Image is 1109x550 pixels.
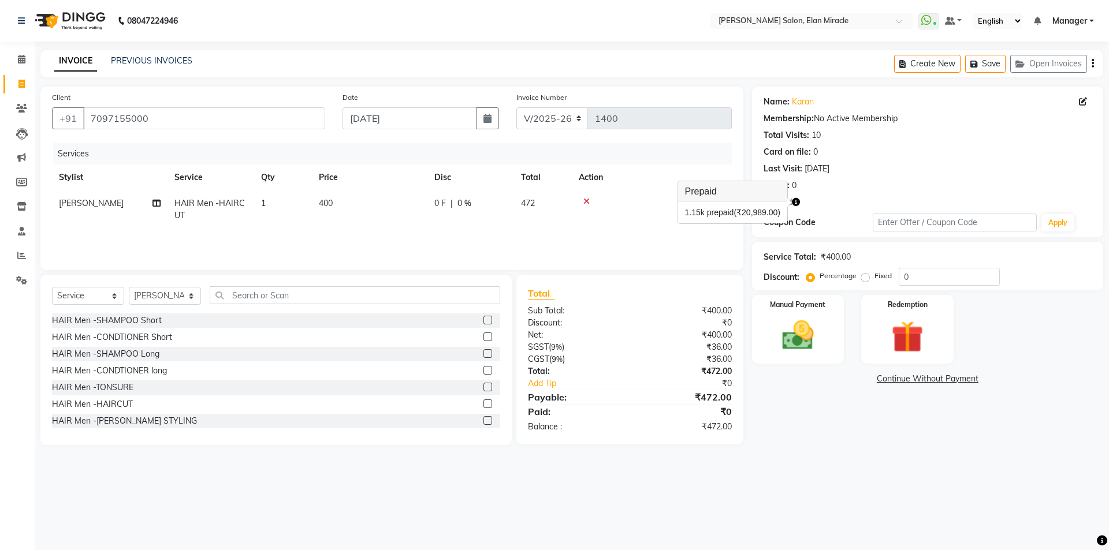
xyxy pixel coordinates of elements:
th: Price [312,164,427,190]
span: 0 F [434,197,446,209]
div: [DATE] [805,163,829,175]
button: Open Invoices [1010,55,1087,73]
span: 1. [685,208,692,217]
span: | [451,197,453,209]
div: 0 [792,179,797,192]
span: 9% [551,342,562,351]
img: _gift.svg [881,317,933,357]
div: Service Total: [764,251,816,263]
div: Balance : [519,421,630,433]
button: Apply [1041,214,1074,231]
div: HAIR Men -[PERSON_NAME] STYLING [52,415,197,427]
div: ₹0 [648,377,740,390]
div: Membership: [764,113,814,125]
span: 1 [261,198,266,208]
div: HAIR Men -HAIRCUT [52,398,133,410]
div: ₹400.00 [630,305,740,317]
div: Sub Total: [519,305,630,317]
div: ₹472.00 [630,421,740,433]
div: Card on file: [764,146,811,158]
input: Enter Offer / Coupon Code [873,214,1037,231]
div: Payable: [519,390,630,404]
div: Discount: [519,317,630,329]
h3: Prepaid [678,181,787,202]
a: Continue Without Payment [754,373,1101,385]
th: Total [514,164,572,190]
button: Save [965,55,1006,73]
span: Total [528,287,554,300]
label: Fixed [874,271,892,281]
b: 08047224946 [127,5,178,37]
div: ₹400.00 [630,329,740,341]
label: Percentage [820,271,857,281]
div: ( ) [519,341,630,353]
button: +91 [52,107,84,129]
th: Stylist [52,164,168,190]
span: 400 [319,198,333,208]
div: 10 [812,129,821,141]
th: Service [168,164,254,190]
div: ( ) [519,353,630,365]
div: ₹36.00 [630,353,740,365]
input: Search by Name/Mobile/Email/Code [83,107,325,129]
img: logo [29,5,109,37]
div: Name: [764,96,790,108]
label: Invoice Number [516,92,567,103]
label: Date [343,92,358,103]
label: Client [52,92,70,103]
input: Search or Scan [210,286,500,304]
span: (₹20,989.00) [734,208,780,217]
a: INVOICE [54,51,97,72]
span: 9% [552,354,563,364]
span: 0 % [457,197,471,209]
th: Disc [427,164,514,190]
div: HAIR Men -SHAMPOO Short [52,315,162,327]
th: Qty [254,164,312,190]
div: ₹0 [630,405,740,418]
div: 15k prepaid [685,207,780,219]
div: ₹472.00 [630,390,740,404]
div: Total Visits: [764,129,809,141]
span: SGST [528,342,549,352]
div: HAIR Men -CONDTIONER Short [52,331,172,343]
div: Net: [519,329,630,341]
div: Total: [519,365,630,377]
div: 0 [813,146,818,158]
a: Karan [792,96,814,108]
div: ₹400.00 [821,251,851,263]
span: HAIR Men -HAIRCUT [174,198,245,220]
div: Last Visit: [764,163,802,175]
img: _cash.svg [772,317,824,354]
th: Action [572,164,732,190]
button: Create New [894,55,961,73]
div: Discount: [764,271,799,283]
span: 472 [521,198,535,208]
div: HAIR Men -CONDTIONER long [52,365,167,377]
div: Points: [764,179,790,192]
div: Paid: [519,405,630,418]
div: ₹0 [630,317,740,329]
div: ₹36.00 [630,341,740,353]
label: Manual Payment [770,300,825,310]
span: CGST [528,354,549,364]
label: Redemption [888,300,928,310]
div: HAIR Men -SHAMPOO Long [52,348,159,360]
a: PREVIOUS INVOICES [111,55,192,66]
div: Services [53,143,740,164]
span: Manager [1052,15,1087,27]
span: [PERSON_NAME] [59,198,124,208]
a: Add Tip [519,377,648,390]
div: No Active Membership [764,113,1092,125]
div: HAIR Men -TONSURE [52,381,133,394]
div: ₹472.00 [630,365,740,377]
div: Coupon Code [764,216,873,229]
